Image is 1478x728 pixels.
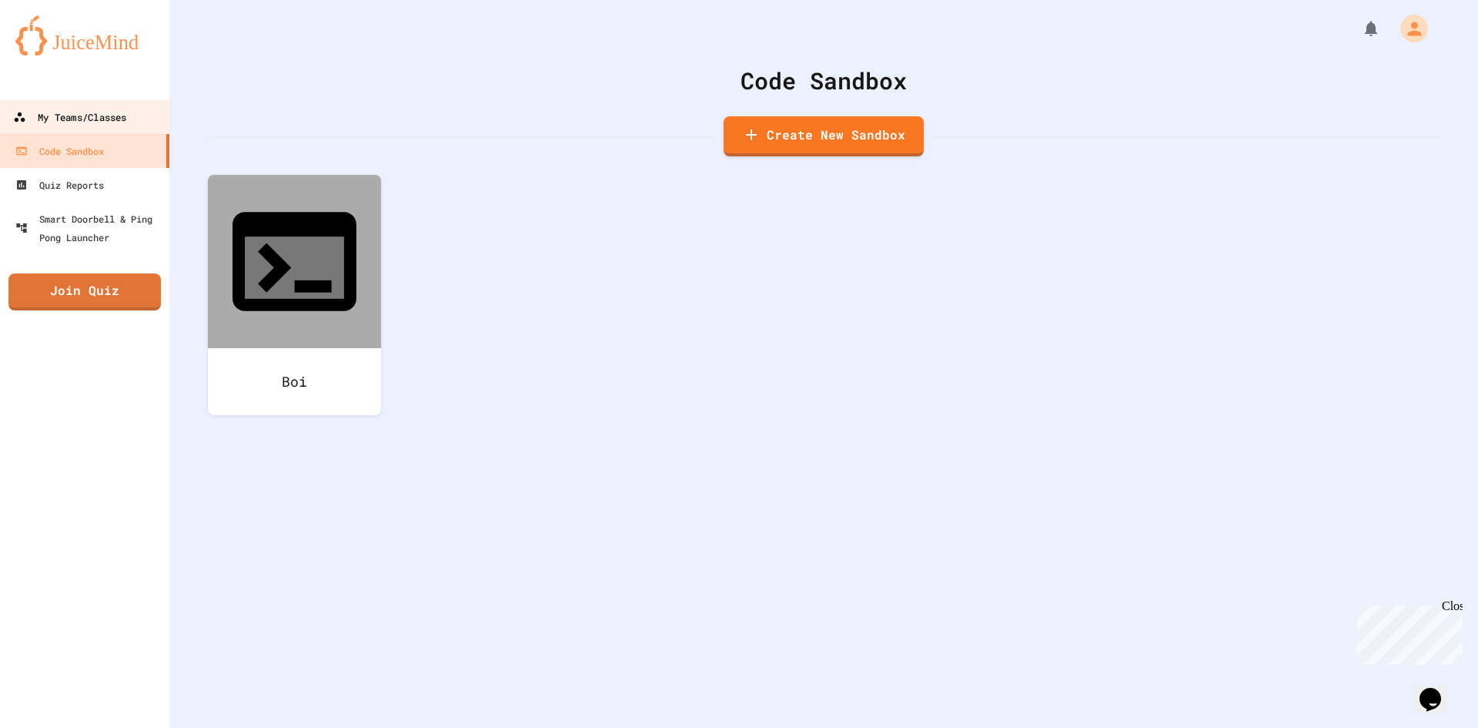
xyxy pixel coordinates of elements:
div: My Notifications [1333,15,1384,42]
div: Code Sandbox [15,142,104,160]
iframe: chat widget [1350,599,1463,665]
img: logo-orange.svg [15,15,154,55]
div: Smart Doorbell & Ping Pong Launcher [15,210,163,247]
a: Boi [208,175,381,415]
a: Create New Sandbox [724,116,924,156]
div: My Account [1384,11,1432,46]
iframe: chat widget [1413,666,1463,713]
div: My Teams/Classes [13,108,126,127]
div: Chat with us now!Close [6,6,106,98]
div: Code Sandbox [208,63,1440,98]
div: Boi [208,348,381,415]
div: Quiz Reports [15,176,104,194]
a: Join Quiz [8,273,161,310]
